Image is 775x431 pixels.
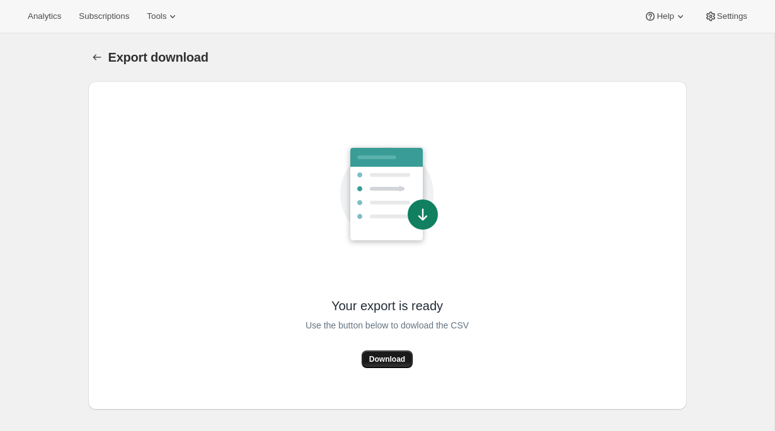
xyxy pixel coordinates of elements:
button: Download [362,350,413,368]
button: Help [636,8,694,25]
span: Settings [717,11,747,21]
button: Settings [697,8,755,25]
span: Use the button below to dowload the CSV [306,318,469,333]
span: Tools [147,11,166,21]
span: Subscriptions [79,11,129,21]
span: Analytics [28,11,61,21]
span: Download [369,354,405,364]
button: Analytics [20,8,69,25]
span: Your export is ready [331,298,443,314]
button: Tools [139,8,187,25]
button: Subscriptions [71,8,137,25]
span: Help [657,11,674,21]
span: Export download [108,50,209,64]
button: Export download [88,48,106,66]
